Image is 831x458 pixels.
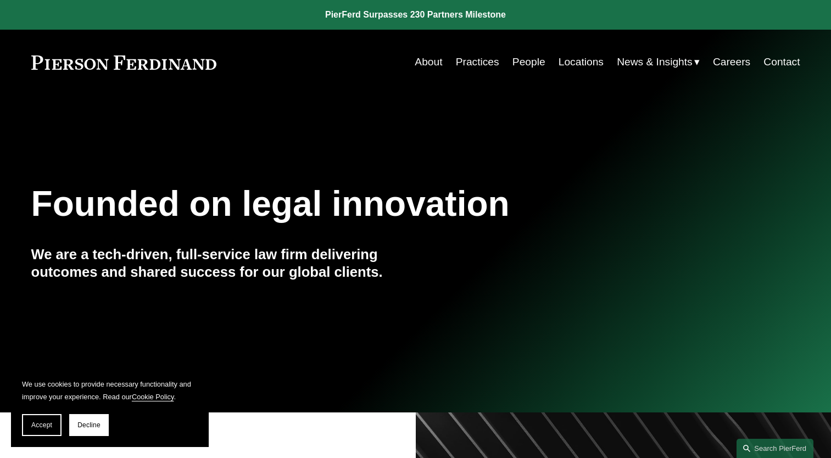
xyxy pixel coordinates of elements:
[132,393,174,401] a: Cookie Policy
[22,378,198,403] p: We use cookies to provide necessary functionality and improve your experience. Read our .
[11,367,209,447] section: Cookie banner
[22,414,62,436] button: Accept
[737,439,813,458] a: Search this site
[31,245,416,281] h4: We are a tech-driven, full-service law firm delivering outcomes and shared success for our global...
[69,414,109,436] button: Decline
[456,52,499,72] a: Practices
[713,52,750,72] a: Careers
[31,421,52,429] span: Accept
[512,52,545,72] a: People
[763,52,800,72] a: Contact
[617,52,700,72] a: folder dropdown
[617,53,693,72] span: News & Insights
[31,184,672,224] h1: Founded on legal innovation
[415,52,442,72] a: About
[77,421,101,429] span: Decline
[559,52,604,72] a: Locations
